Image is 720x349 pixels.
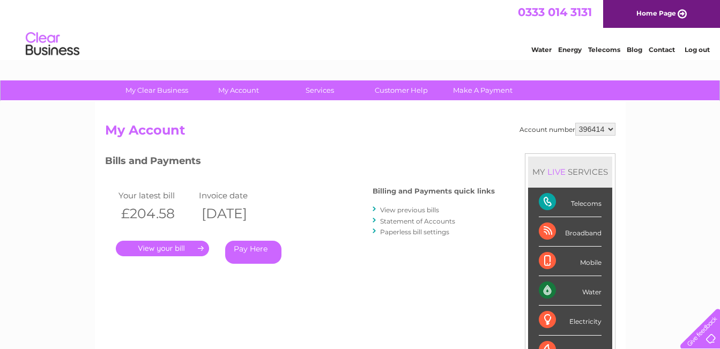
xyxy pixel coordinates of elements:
a: Log out [685,46,710,54]
a: Services [276,80,364,100]
a: Customer Help [357,80,446,100]
h2: My Account [105,123,615,143]
td: Invoice date [196,188,277,203]
th: £204.58 [116,203,196,225]
a: Pay Here [225,241,281,264]
th: [DATE] [196,203,277,225]
a: My Clear Business [113,80,201,100]
a: . [116,241,209,256]
a: Paperless bill settings [380,228,449,236]
h3: Bills and Payments [105,153,495,172]
a: Statement of Accounts [380,217,455,225]
div: Telecoms [539,188,602,217]
a: View previous bills [380,206,439,214]
a: Contact [649,46,675,54]
div: Water [539,276,602,306]
a: Make A Payment [439,80,527,100]
a: 0333 014 3131 [518,5,592,19]
div: Mobile [539,247,602,276]
div: Account number [519,123,615,136]
div: Broadband [539,217,602,247]
img: logo.png [25,28,80,61]
a: Telecoms [588,46,620,54]
td: Your latest bill [116,188,196,203]
div: MY SERVICES [528,157,612,187]
a: My Account [194,80,283,100]
a: Energy [558,46,582,54]
h4: Billing and Payments quick links [373,187,495,195]
a: Blog [627,46,642,54]
div: LIVE [545,167,568,177]
a: Water [531,46,552,54]
div: Clear Business is a trading name of Verastar Limited (registered in [GEOGRAPHIC_DATA] No. 3667643... [107,6,614,52]
div: Electricity [539,306,602,335]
